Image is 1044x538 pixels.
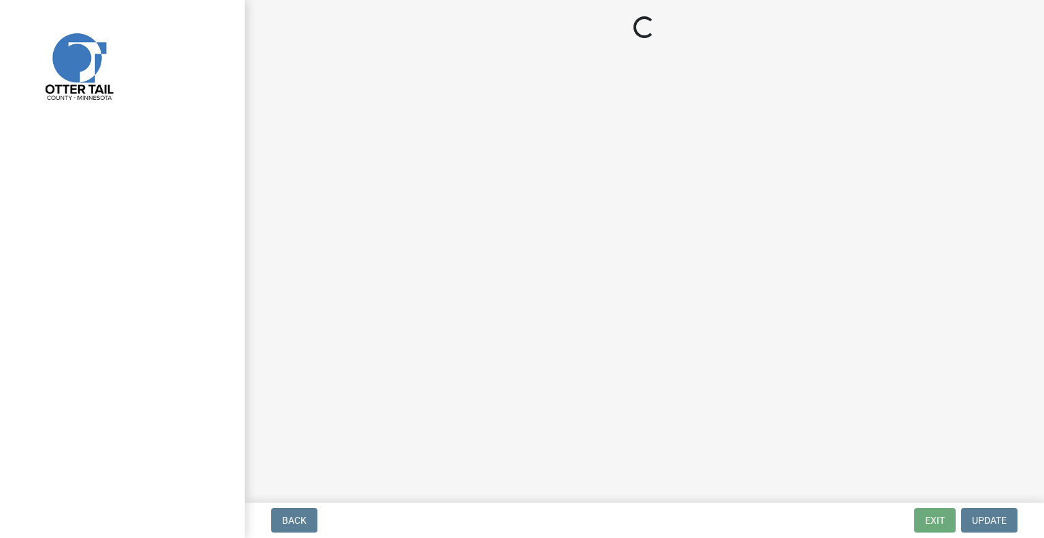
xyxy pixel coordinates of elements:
[914,508,956,533] button: Exit
[282,515,307,526] span: Back
[972,515,1007,526] span: Update
[271,508,317,533] button: Back
[27,14,129,116] img: Otter Tail County, Minnesota
[961,508,1017,533] button: Update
